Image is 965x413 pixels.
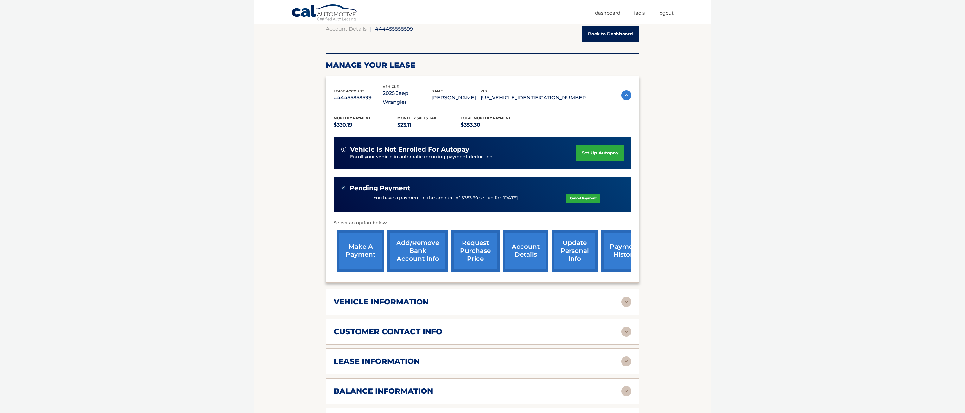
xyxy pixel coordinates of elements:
[334,386,433,396] h2: balance information
[387,230,448,272] a: Add/Remove bank account info
[370,26,372,32] span: |
[461,116,511,120] span: Total Monthly Payment
[334,121,397,129] p: $330.19
[621,90,631,100] img: accordion-active.svg
[374,195,519,202] p: You have a payment in the amount of $353.30 set up for [DATE].
[334,297,429,307] h2: vehicle information
[334,116,371,120] span: Monthly Payment
[350,153,576,160] p: Enroll your vehicle in automatic recurring payment deduction.
[326,26,367,32] a: Account Details
[552,230,598,272] a: update personal info
[326,60,639,70] h2: Manage Your Lease
[350,146,469,153] span: vehicle is not enrolled for autopay
[566,194,600,203] a: Cancel Payment
[431,93,481,102] p: [PERSON_NAME]
[481,89,487,93] span: vin
[349,184,410,192] span: Pending Payment
[621,327,631,337] img: accordion-rest.svg
[621,386,631,396] img: accordion-rest.svg
[397,116,436,120] span: Monthly sales Tax
[481,93,588,102] p: [US_VEHICLE_IDENTIFICATION_NUMBER]
[601,230,649,272] a: payment history
[383,89,432,107] p: 2025 Jeep Wrangler
[576,145,624,161] a: set up autopay
[634,8,645,18] a: FAQ's
[334,93,383,102] p: #44455858599
[451,230,500,272] a: request purchase price
[595,8,620,18] a: Dashboard
[461,121,524,129] p: $353.30
[582,26,639,42] a: Back to Dashboard
[621,297,631,307] img: accordion-rest.svg
[334,89,364,93] span: lease account
[621,356,631,366] img: accordion-rest.svg
[334,357,420,366] h2: lease information
[503,230,548,272] a: account details
[375,26,413,32] span: #44455858599
[431,89,443,93] span: name
[334,219,631,227] p: Select an option below:
[291,4,358,22] a: Cal Automotive
[334,327,442,336] h2: customer contact info
[337,230,384,272] a: make a payment
[397,121,461,129] p: $23.11
[341,185,346,190] img: check-green.svg
[341,147,346,152] img: alert-white.svg
[383,84,399,89] span: vehicle
[658,8,674,18] a: Logout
